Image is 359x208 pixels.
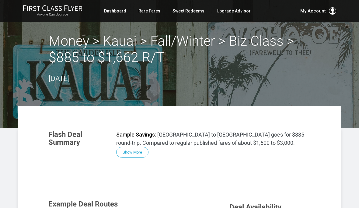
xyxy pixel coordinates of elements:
[300,7,336,15] button: My Account
[23,12,82,17] small: Anyone Can Upgrade
[300,7,326,15] span: My Account
[173,5,204,16] a: Sweet Redeems
[23,5,82,11] img: First Class Flyer
[23,5,82,17] a: First Class FlyerAnyone Can Upgrade
[116,131,155,138] strong: Sample Savings
[48,130,107,147] h3: Flash Deal Summary
[138,5,160,16] a: Rare Fares
[49,33,310,66] h2: Money > Kauai > Fall/Winter > Biz Class > $885 to $1,662 R/T
[116,130,311,147] p: : [GEOGRAPHIC_DATA] to [GEOGRAPHIC_DATA] goes for $885 round-trip. Compared to regular published ...
[217,5,251,16] a: Upgrade Advisor
[49,74,70,83] time: [DATE]
[104,5,126,16] a: Dashboard
[116,147,148,158] button: Show More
